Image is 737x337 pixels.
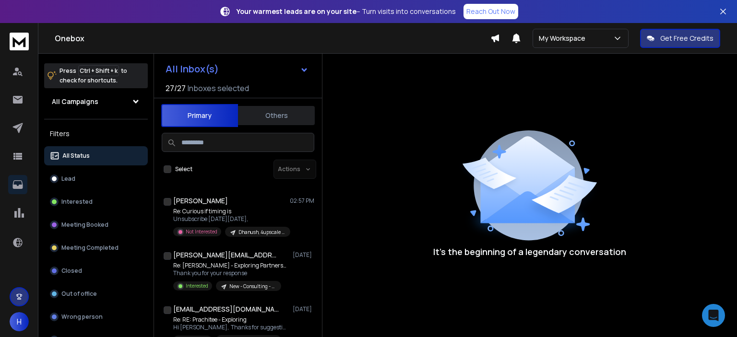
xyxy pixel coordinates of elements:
[539,34,589,43] p: My Workspace
[173,304,279,314] h1: [EMAIL_ADDRESS][DOMAIN_NAME]
[237,7,357,16] strong: Your warmest leads are on your site
[55,33,490,44] h1: Onebox
[62,152,90,160] p: All Status
[293,251,314,259] p: [DATE]
[44,215,148,234] button: Meeting Booked
[173,208,288,215] p: Re: Curious if timing is
[61,290,97,298] p: Out of office
[166,82,186,94] span: 27 / 27
[44,169,148,188] button: Lead
[158,59,316,79] button: All Inbox(s)
[61,267,82,275] p: Closed
[173,250,279,260] h1: [PERSON_NAME][EMAIL_ADDRESS][DOMAIN_NAME]
[702,304,725,327] div: Open Intercom Messenger
[61,313,103,321] p: Wrong person
[44,307,148,326] button: Wrong person
[61,244,119,252] p: Meeting Completed
[61,221,108,229] p: Meeting Booked
[290,197,314,205] p: 02:57 PM
[173,215,288,223] p: Unsubscribe [DATE][DATE],
[10,312,29,331] button: H
[44,261,148,280] button: Closed
[293,305,314,313] p: [DATE]
[173,324,288,331] p: Hi [PERSON_NAME], Thanks for suggesting [DATE]
[660,34,713,43] p: Get Free Credits
[61,175,75,183] p: Lead
[166,64,219,74] h1: All Inbox(s)
[10,33,29,50] img: logo
[44,238,148,257] button: Meeting Completed
[161,104,238,127] button: Primary
[238,229,285,236] p: Dhanush, 4upscale - [GEOGRAPHIC_DATA]
[44,146,148,165] button: All Status
[78,65,119,76] span: Ctrl + Shift + k
[640,29,720,48] button: Get Free Credits
[173,196,228,206] h1: [PERSON_NAME]
[44,92,148,111] button: All Campaigns
[61,198,93,206] p: Interested
[59,66,127,85] p: Press to check for shortcuts.
[466,7,515,16] p: Reach Out Now
[173,269,288,277] p: Thank you for your response
[173,262,288,269] p: Re: [PERSON_NAME] - Exploring Partnership
[44,192,148,211] button: Interested
[175,165,192,173] label: Select
[186,228,217,235] p: Not Interested
[237,7,456,16] p: – Turn visits into conversations
[52,97,98,106] h1: All Campaigns
[44,127,148,140] h3: Filters
[173,316,288,324] p: Re: RE: Prachitee - Exploring
[433,245,626,258] p: It’s the beginning of a legendary conversation
[238,105,315,126] button: Others
[464,4,518,19] a: Reach Out Now
[186,282,208,290] p: Interested
[44,284,148,303] button: Out of office
[229,283,275,290] p: New - Consulting - Indian - Allurecent
[188,82,249,94] h3: Inboxes selected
